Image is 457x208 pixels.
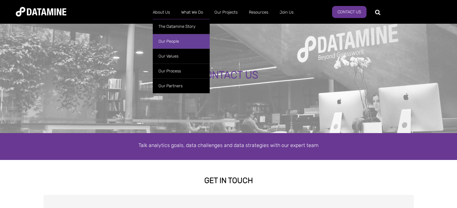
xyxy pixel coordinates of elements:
[176,4,209,21] a: What We Do
[209,4,243,21] a: Our Projects
[54,70,403,81] div: CONTACT US
[153,49,210,64] a: Our Values
[204,176,253,185] strong: GET IN TOUCH
[153,34,210,49] a: Our People
[274,4,299,21] a: Join Us
[153,64,210,78] a: Our Process
[147,4,176,21] a: About Us
[332,6,367,18] a: Contact Us
[139,142,318,148] span: Talk analytics goals, data challenges and data strategies with our expert team
[153,19,210,34] a: The Datamine Story
[16,7,66,16] img: Datamine
[153,78,210,93] a: Our Partners
[243,4,274,21] a: Resources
